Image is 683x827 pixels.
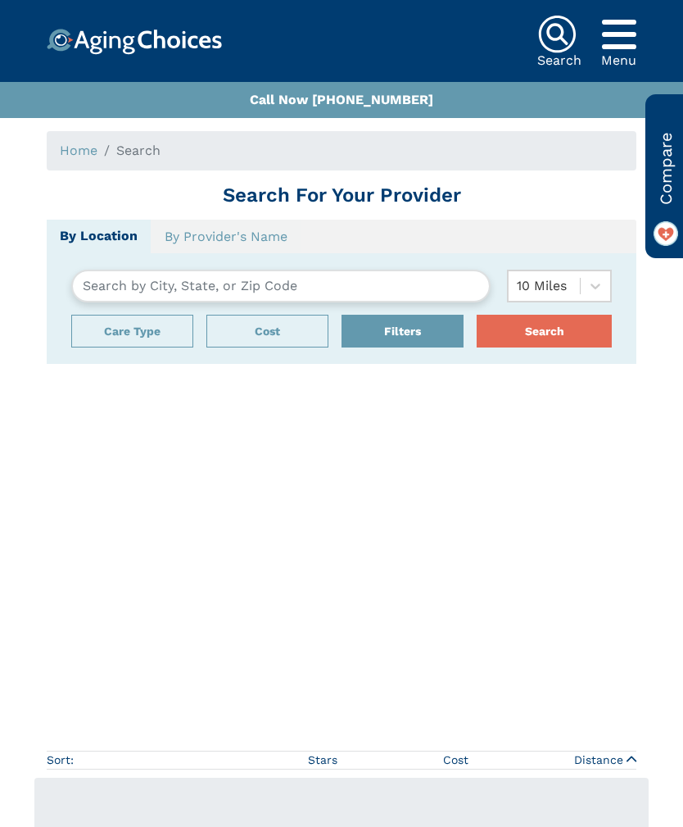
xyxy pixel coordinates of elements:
[537,15,577,54] img: search-icon.svg
[116,143,161,158] span: Search
[250,92,433,107] a: Call Now [PHONE_NUMBER]
[341,315,464,348] div: Popover trigger
[71,315,193,348] button: Care Type
[60,143,97,158] a: Home
[654,132,678,205] span: Compare
[341,315,464,348] button: Filters
[71,315,193,348] div: Popover trigger
[443,752,468,769] span: Cost
[151,220,301,254] a: By Provider's Name
[47,29,222,55] img: Choice!
[47,184,636,207] h1: Search For Your Provider
[206,315,328,348] button: Cost
[601,15,636,54] div: Popover trigger
[574,752,623,769] span: Distance
[47,752,74,769] div: Sort:
[654,221,678,246] img: favorite_on.png
[47,220,151,253] a: By Location
[71,270,491,302] input: Search by City, State, or Zip Code
[47,131,636,170] nav: breadcrumb
[601,54,636,67] div: Menu
[537,54,581,67] div: Search
[206,315,328,348] div: Popover trigger
[477,315,612,348] button: Search
[308,752,337,769] span: Stars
